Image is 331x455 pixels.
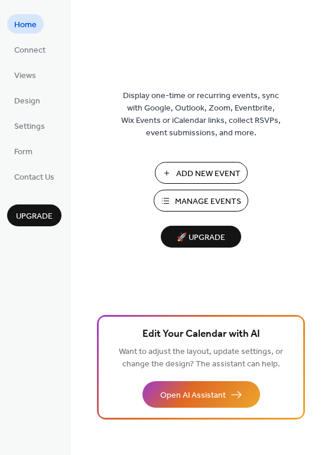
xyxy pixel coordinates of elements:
[14,95,40,108] span: Design
[14,19,37,31] span: Home
[14,146,33,158] span: Form
[154,190,248,212] button: Manage Events
[7,204,61,226] button: Upgrade
[142,326,260,343] span: Edit Your Calendar with AI
[7,116,52,135] a: Settings
[7,167,61,186] a: Contact Us
[175,196,241,208] span: Manage Events
[119,344,283,372] span: Want to adjust the layout, update settings, or change the design? The assistant can help.
[14,44,46,57] span: Connect
[155,162,248,184] button: Add New Event
[14,70,36,82] span: Views
[161,226,241,248] button: 🚀 Upgrade
[7,90,47,110] a: Design
[160,389,226,402] span: Open AI Assistant
[7,65,43,84] a: Views
[16,210,53,223] span: Upgrade
[7,40,53,59] a: Connect
[14,171,54,184] span: Contact Us
[121,90,281,139] span: Display one-time or recurring events, sync with Google, Outlook, Zoom, Eventbrite, Wix Events or ...
[176,168,241,180] span: Add New Event
[7,141,40,161] a: Form
[142,381,260,408] button: Open AI Assistant
[7,14,44,34] a: Home
[14,121,45,133] span: Settings
[168,230,234,246] span: 🚀 Upgrade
